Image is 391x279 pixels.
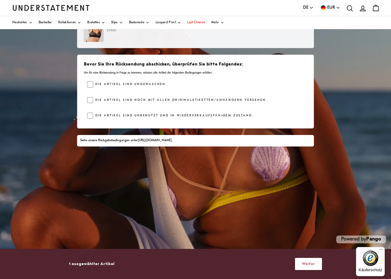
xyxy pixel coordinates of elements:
[366,237,381,242] a: Pango
[111,21,118,24] span: Slips
[107,28,290,33] p: €79.00
[93,113,254,119] label: Die Artikel sind unbenutzt und in wiederverkaufsfähigem Zustand.
[93,97,267,103] label: Die Artikel sind noch mit allen Originaletiketten/Anhängern versehen.
[12,21,27,24] span: Neuheiten
[93,81,167,88] label: Die Artikel sind ungewaschen.
[156,16,181,29] a: Leopard Print
[12,16,33,29] a: Neuheiten
[320,4,340,11] button: EUR
[58,21,76,24] span: Kollektionen
[138,139,172,142] a: [URL][DOMAIN_NAME]
[39,21,52,24] span: Bestseller
[39,16,52,29] a: Bestseller
[84,22,104,42] img: BLAC-BRA-017.jpg
[377,247,385,254] button: Menü
[356,247,385,276] button: Trusted Shops GütesiegelKäuferschutz
[187,21,205,24] span: Last Chance
[84,71,307,75] p: Um für eine Rücksendung in Frage zu kommen, müssen alle Artikel die folgenden Bedingungen erfüllen.
[84,61,307,68] h3: Bevor Sie Ihre Rücksendung abschicken, überprüfen Sie bitte Folgendes:
[156,21,176,24] span: Leopard Print
[303,4,308,11] span: DE
[80,138,311,143] div: Siehe unsere Rückgabebedingungen unter .
[363,250,378,266] img: Trusted Shops Gütesiegel
[356,268,385,272] p: Käuferschutz
[327,4,335,11] span: EUR
[187,16,205,29] a: Last Chance
[87,16,105,29] a: Bralettes
[303,4,314,11] button: DE
[111,16,123,29] a: Slips
[211,21,219,24] span: Mehr
[129,21,144,24] span: Bademode
[12,5,90,11] a: Understatement Homepage
[58,16,81,29] a: Kollektionen
[129,16,150,29] a: Bademode
[336,236,386,243] p: Powered by
[211,16,224,29] a: Mehr
[87,21,100,24] span: Bralettes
